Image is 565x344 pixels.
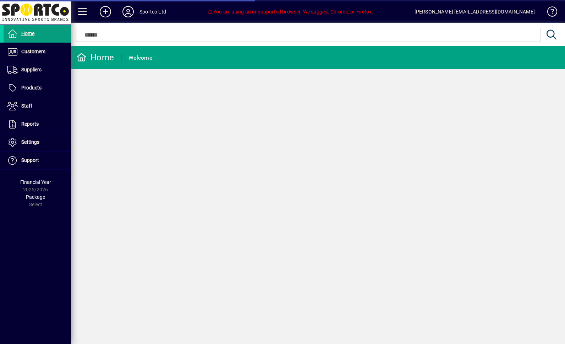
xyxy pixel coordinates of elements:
span: Customers [21,49,45,54]
span: Support [21,157,39,163]
span: Products [21,85,42,91]
div: Home [76,52,114,63]
div: Sportco Ltd [139,6,166,17]
div: Welcome [128,52,152,64]
span: Suppliers [21,67,42,72]
a: Reports [4,115,71,133]
span: You are using an unsupported browser. We suggest Chrome, or Firefox. [207,9,373,15]
a: Settings [4,133,71,151]
a: Support [4,152,71,169]
span: Reports [21,121,39,127]
button: Profile [117,5,139,18]
a: Products [4,79,71,97]
a: Customers [4,43,71,61]
a: Staff [4,97,71,115]
button: Add [94,5,117,18]
span: Financial Year [20,179,51,185]
span: Home [21,31,34,36]
span: Settings [21,139,39,145]
div: [PERSON_NAME] [EMAIL_ADDRESS][DOMAIN_NAME] [415,6,535,17]
span: Package [26,194,45,200]
a: Suppliers [4,61,71,79]
a: Knowledge Base [542,1,556,24]
span: Staff [21,103,32,109]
